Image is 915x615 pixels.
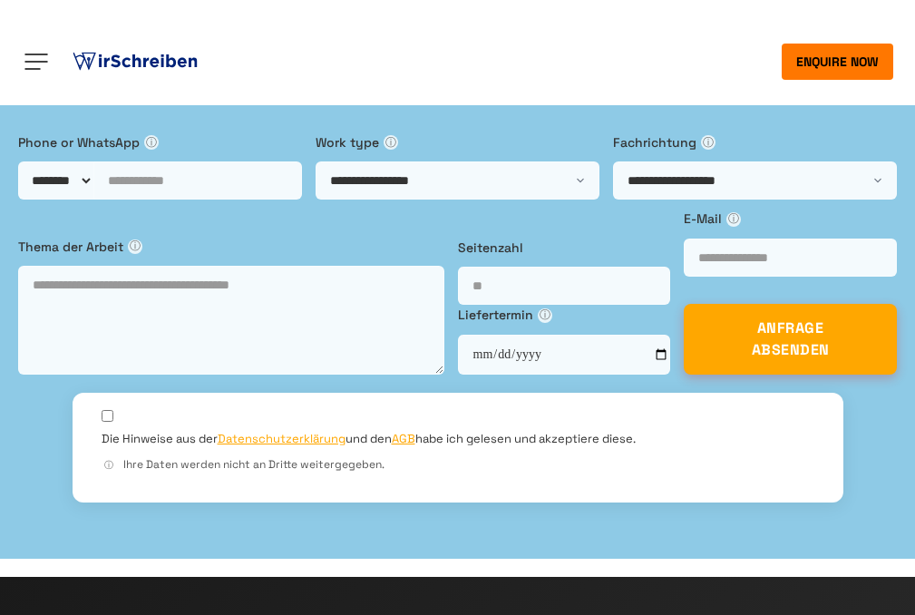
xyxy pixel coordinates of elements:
label: E-Mail [684,209,897,229]
font: ⓘ [385,135,396,150]
div: Ihre Daten werden nicht an Dritte weitergegeben. [102,456,814,473]
font: Work type [316,134,379,151]
span: ⓘ [102,458,116,473]
a: Datenschutzerklärung [218,431,346,446]
img: logo ghostwriter-österreich [69,48,201,75]
font: Phone or WhatsApp [18,134,140,151]
label: Liefertermin [458,305,671,325]
span: ⓘ [701,135,715,150]
img: Menu open [22,47,51,76]
a: AGB [392,431,415,446]
label: Fachrichtung [613,132,897,152]
span: ⓘ [128,239,142,254]
label: Seitenzahl [458,238,671,258]
span: ⓘ [726,212,741,227]
span: ⓘ [538,308,552,323]
label: Die Hinweise aus der und den habe ich gelesen und akzeptiere diese. [102,431,636,447]
font: Enquire now [796,54,879,70]
font: ⓘ [146,135,157,150]
button: ANFRAGE ABSENDEN [684,304,897,375]
button: Enquire now [782,44,893,80]
label: Thema der Arbeit [18,237,444,257]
